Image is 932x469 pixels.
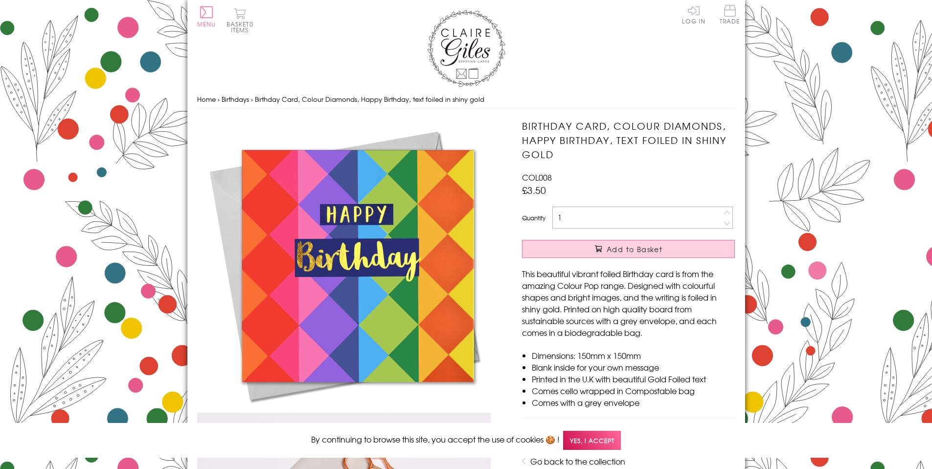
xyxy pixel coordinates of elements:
a: Trade [720,5,740,26]
button: Menu [197,6,216,27]
span: › [251,94,253,104]
span: › [218,94,220,104]
span: Add to Basket [607,244,662,254]
img: Birthday Card, Colour Diamonds, Happy Birthday, text foiled in shiny gold [197,119,491,413]
button: Basket0 items [227,8,253,33]
span: £3.50 [522,183,546,197]
label: Quantity [522,213,546,222]
span: Birthday Card, Colour Diamonds, Happy Birthday, text foiled in shiny gold [255,94,484,104]
span: COL008 [522,171,552,183]
p: This beautiful vibrant foiled Birthday card is from the amazing Colour Pop range. Designed with c... [522,268,735,338]
li: Comes with a grey envelope [532,397,735,408]
a: Birthdays [222,94,249,104]
h1: Birthday Card, Colour Diamonds, Happy Birthday, text foiled in shiny gold [522,119,735,161]
li: Dimensions: 150mm x 150mm [532,350,735,361]
span: Yes, I accept [563,431,621,450]
button: Add to Basket [522,240,735,258]
span: 0 items [231,20,253,34]
a: Log In [682,5,705,24]
span: Menu [197,20,216,28]
li: Printed in the U.K with beautiful Gold Foiled text [532,373,735,385]
img: Claire Giles Greetings Cards [427,10,505,87]
a: Go back to the collection [530,455,625,467]
span: Trade [720,5,740,24]
li: Comes cello wrapped in Compostable bag [532,385,735,397]
nav: breadcrumbs [197,90,735,110]
li: Blank inside for your own message [532,361,735,373]
a: Home [197,94,216,104]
